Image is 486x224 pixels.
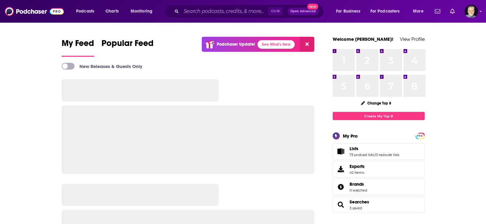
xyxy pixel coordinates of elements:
[350,153,374,157] a: 73 podcast lists
[350,199,369,205] a: Searches
[335,147,347,156] a: Lists
[131,7,152,16] span: Monitoring
[416,133,424,138] a: PRO
[101,38,154,52] span: Popular Feed
[181,6,268,16] input: Search podcasts, credits, & more...
[432,6,443,17] a: Show notifications dropdown
[343,133,358,139] div: My Pro
[413,7,423,16] span: More
[333,179,425,195] span: Brands
[350,188,367,192] a: 0 watched
[370,7,400,16] span: For Podcasters
[357,99,395,107] button: Change Top 8
[350,164,365,169] span: Exports
[62,38,94,52] span: My Feed
[126,6,160,16] button: open menu
[62,38,94,57] a: My Feed
[336,7,360,16] span: For Business
[335,183,347,191] a: Brands
[217,42,255,47] p: Podchaser Update!
[335,165,347,173] span: Exports
[416,134,424,138] span: PRO
[350,181,367,187] a: Brands
[374,153,375,157] span: ,
[333,196,425,213] span: Searches
[101,6,122,16] a: Charts
[335,200,347,209] a: Searches
[465,5,478,18] button: Show profile menu
[400,36,425,42] a: View Profile
[288,8,319,15] button: Open AdvancedNew
[448,6,457,17] a: Show notifications dropdown
[62,63,142,70] a: New Releases & Guests Only
[333,112,425,120] a: Create My Top 8
[72,6,102,16] button: open menu
[350,146,399,151] a: Lists
[465,5,478,18] img: User Profile
[258,40,295,49] a: See What's New
[5,6,64,17] img: Podchaser - Follow, Share and Rate Podcasts
[333,36,393,42] a: Welcome [PERSON_NAME]!
[101,38,154,57] a: Popular Feed
[290,10,316,13] span: Open Advanced
[409,6,431,16] button: open menu
[76,7,94,16] span: Podcasts
[350,170,365,175] span: 42 items
[350,206,362,210] a: 3 saved
[350,146,358,151] span: Lists
[105,7,119,16] span: Charts
[333,143,425,160] span: Lists
[333,161,425,177] a: Exports
[366,6,409,16] button: open menu
[375,153,399,157] a: 10 episode lists
[465,5,478,18] span: Logged in as JonesLiterary
[170,4,330,18] div: Search podcasts, credits, & more...
[307,4,318,9] span: New
[268,7,283,15] span: Ctrl K
[350,181,364,187] span: Brands
[332,6,368,16] button: open menu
